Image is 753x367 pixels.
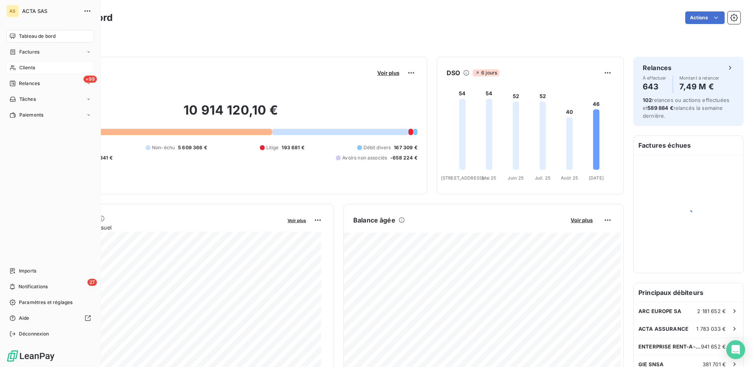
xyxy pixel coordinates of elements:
[643,76,666,80] span: À effectuer
[571,217,593,223] span: Voir plus
[643,80,666,93] h4: 643
[643,97,652,103] span: 102
[45,102,417,126] h2: 10 914 120,10 €
[83,76,97,83] span: +99
[482,175,496,181] tspan: Mai 25
[634,283,743,302] h6: Principaux débiteurs
[282,144,304,151] span: 193 681 €
[647,105,673,111] span: 589 884 €
[266,144,279,151] span: Litige
[535,175,551,181] tspan: Juil. 25
[375,69,402,76] button: Voir plus
[19,80,40,87] span: Relances
[6,5,19,17] div: AS
[508,175,524,181] tspan: Juin 25
[6,312,94,324] a: Aide
[19,48,39,56] span: Factures
[685,11,725,24] button: Actions
[19,315,30,322] span: Aide
[390,154,417,161] span: -658 224 €
[287,218,306,223] span: Voir plus
[638,326,688,332] span: ACTA ASSURANCE
[638,308,681,314] span: ARC EUROPE SA
[441,175,483,181] tspan: [STREET_ADDRESS]
[447,68,460,78] h6: DSO
[679,76,720,80] span: Montant à relancer
[19,33,56,40] span: Tableau de bord
[696,326,726,332] span: 1 783 033 €
[342,154,387,161] span: Avoirs non associés
[473,69,499,76] span: 6 jours
[19,96,36,103] span: Tâches
[568,217,595,224] button: Voir plus
[634,136,743,155] h6: Factures échues
[643,97,729,119] span: relances ou actions effectuées et relancés la semaine dernière.
[19,299,72,306] span: Paramètres et réglages
[589,175,604,181] tspan: [DATE]
[178,144,207,151] span: 5 609 366 €
[643,63,671,72] h6: Relances
[638,343,701,350] span: ENTERPRISE RENT-A-CAR - CITER SA
[87,279,97,286] span: 27
[394,144,417,151] span: 167 309 €
[19,111,43,119] span: Paiements
[561,175,578,181] tspan: Août 25
[697,308,726,314] span: 2 181 652 €
[701,343,726,350] span: 941 652 €
[285,217,308,224] button: Voir plus
[353,215,395,225] h6: Balance âgée
[19,64,35,71] span: Clients
[45,223,282,232] span: Chiffre d'affaires mensuel
[19,283,48,290] span: Notifications
[6,350,55,362] img: Logo LeanPay
[377,70,399,76] span: Voir plus
[19,267,36,274] span: Imports
[364,144,391,151] span: Débit divers
[19,330,49,337] span: Déconnexion
[679,80,720,93] h4: 7,49 M €
[22,8,79,14] span: ACTA SAS
[726,340,745,359] div: Open Intercom Messenger
[152,144,175,151] span: Non-échu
